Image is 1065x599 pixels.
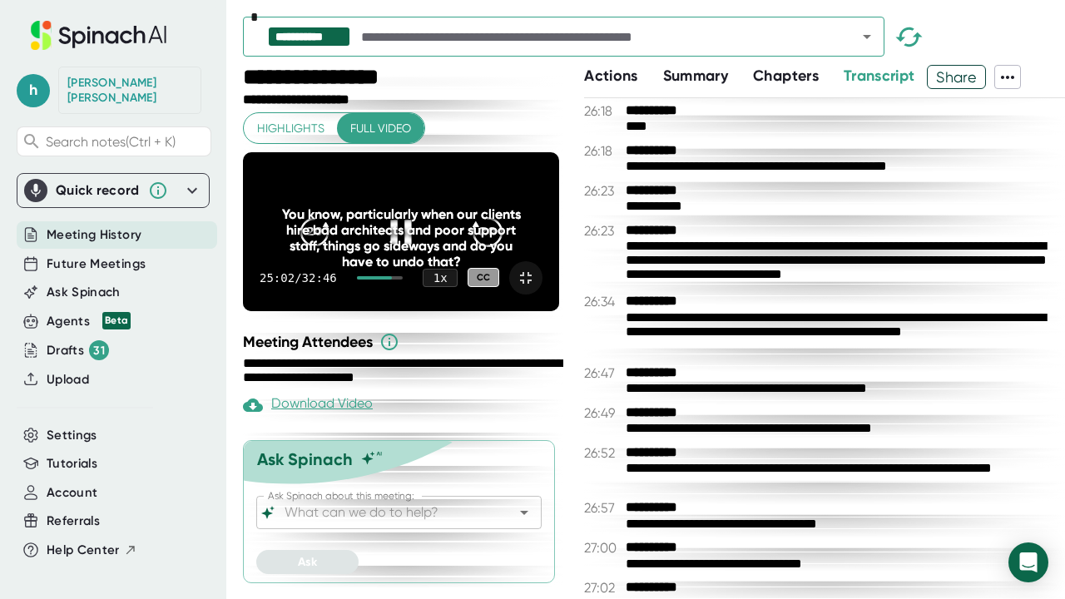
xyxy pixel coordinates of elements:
[844,65,915,87] button: Transcript
[584,365,622,381] span: 26:47
[468,268,499,287] div: CC
[663,65,728,87] button: Summary
[47,312,131,331] div: Agents
[17,74,50,107] span: h
[257,118,324,139] span: Highlights
[244,113,338,144] button: Highlights
[47,255,146,274] button: Future Meetings
[47,426,97,445] button: Settings
[47,512,100,531] button: Referrals
[584,65,637,87] button: Actions
[47,312,131,331] button: Agents Beta
[102,312,131,329] div: Beta
[584,500,622,516] span: 26:57
[423,269,458,287] div: 1 x
[46,134,176,150] span: Search notes (Ctrl + K)
[56,182,140,199] div: Quick record
[584,223,622,239] span: 26:23
[47,454,97,473] button: Tutorials
[67,76,192,105] div: Helen Hanna
[584,143,622,159] span: 26:18
[275,206,528,270] div: You know, particularly when our clients hire bad architects and poor support staff, things go sid...
[260,271,337,285] div: 25:02 / 32:46
[257,449,353,469] div: Ask Spinach
[350,118,411,139] span: Full video
[47,483,97,502] button: Account
[24,174,202,207] div: Quick record
[47,340,109,360] button: Drafts 31
[47,283,121,302] button: Ask Spinach
[47,340,109,360] div: Drafts
[927,65,986,89] button: Share
[1008,542,1048,582] div: Open Intercom Messenger
[256,550,359,574] button: Ask
[584,67,637,85] span: Actions
[584,580,622,596] span: 27:02
[584,183,622,199] span: 26:23
[47,370,89,389] button: Upload
[753,67,819,85] span: Chapters
[584,540,622,556] span: 27:00
[584,445,622,461] span: 26:52
[584,405,622,421] span: 26:49
[663,67,728,85] span: Summary
[243,395,373,415] div: Download Video
[89,340,109,360] div: 31
[243,332,563,352] div: Meeting Attendees
[47,225,141,245] button: Meeting History
[584,103,622,119] span: 26:18
[47,541,120,560] span: Help Center
[281,501,488,524] input: What can we do to help?
[753,65,819,87] button: Chapters
[298,555,317,569] span: Ask
[855,25,879,48] button: Open
[844,67,915,85] span: Transcript
[584,294,622,309] span: 26:34
[928,62,985,92] span: Share
[47,541,137,560] button: Help Center
[513,501,536,524] button: Open
[337,113,424,144] button: Full video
